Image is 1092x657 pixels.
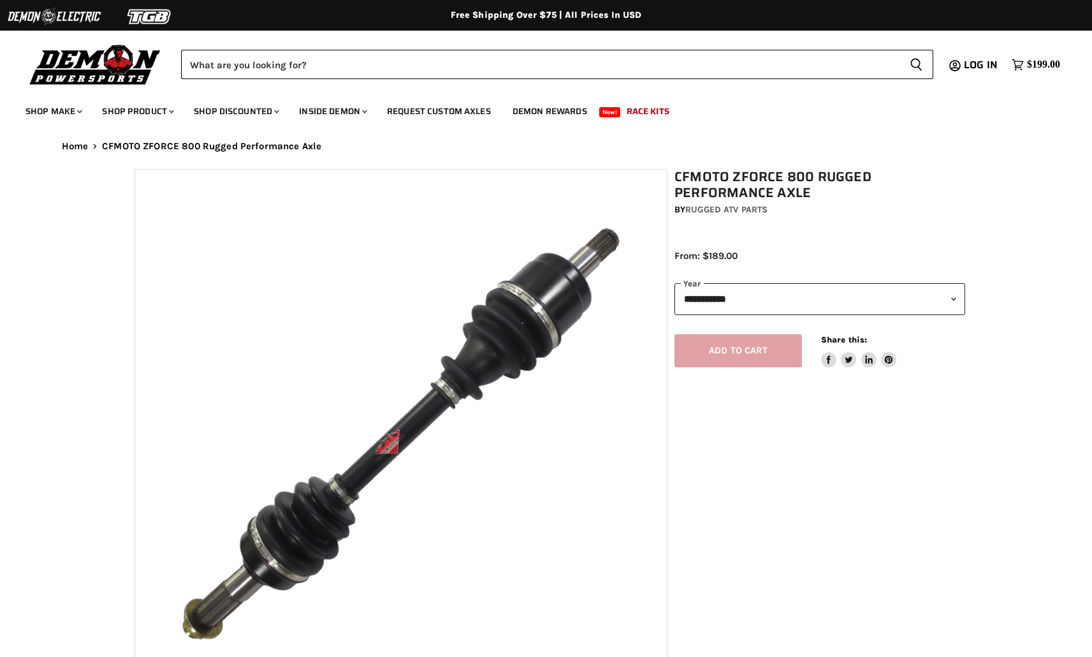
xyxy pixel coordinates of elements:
[899,50,933,79] button: Search
[102,4,198,29] img: TGB Logo 2
[1027,59,1060,71] span: $199.00
[62,141,89,152] a: Home
[674,169,965,201] h1: CFMOTO ZFORCE 800 Rugged Performance Axle
[377,98,500,124] a: Request Custom Axles
[6,4,102,29] img: Demon Electric Logo 2
[674,203,965,217] div: by
[184,98,287,124] a: Shop Discounted
[821,335,867,344] span: Share this:
[102,141,321,152] span: CFMOTO ZFORCE 800 Rugged Performance Axle
[181,50,933,79] form: Product
[36,141,1056,152] nav: Breadcrumbs
[289,98,375,124] a: Inside Demon
[92,98,182,124] a: Shop Product
[16,98,90,124] a: Shop Make
[16,93,1057,124] ul: Main menu
[36,10,1056,21] div: Free Shipping Over $75 | All Prices In USD
[25,41,165,87] img: Demon Powersports
[958,59,1005,71] a: Log in
[181,50,899,79] input: Search
[964,57,998,73] span: Log in
[503,98,597,124] a: Demon Rewards
[685,204,768,215] a: Rugged ATV Parts
[821,334,897,368] aside: Share this:
[1005,55,1067,74] a: $199.00
[599,107,621,117] span: New!
[617,98,679,124] a: Race Kits
[674,250,738,262] span: From: $189.00
[674,283,965,314] select: year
